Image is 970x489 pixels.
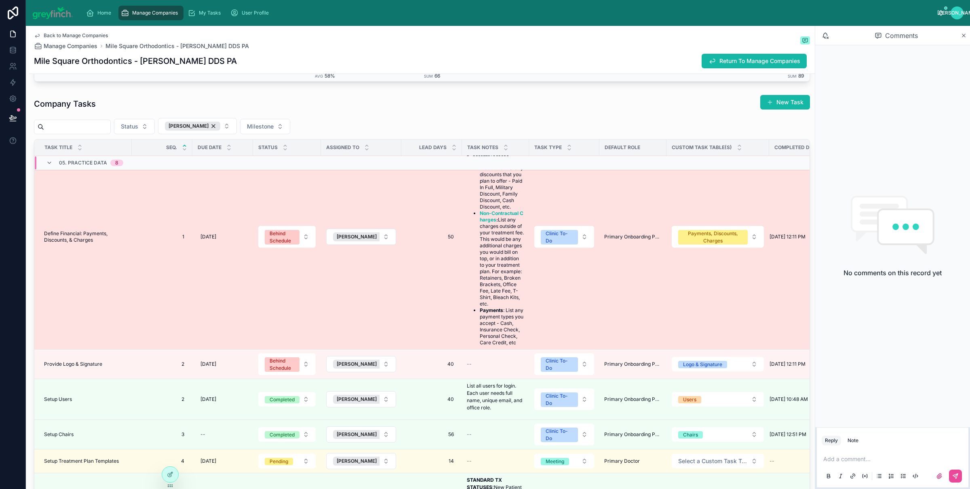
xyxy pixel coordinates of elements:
[678,457,748,465] span: Select a Custom Task Table(s)
[140,458,184,464] span: 4
[337,396,377,403] span: [PERSON_NAME]
[44,42,97,50] span: Manage Companies
[760,95,810,110] button: New Task
[770,234,806,240] span: [DATE] 12:11 PM
[197,428,248,441] a: --
[534,454,594,468] button: Select Button
[604,234,662,240] span: Primary Onboarding POC
[137,393,188,406] a: 2
[467,431,524,438] a: --
[604,361,662,367] a: Primary Onboarding POC
[467,144,498,151] span: Task Notes
[34,98,96,110] h1: Company Tasks
[534,226,594,248] button: Select Button
[434,73,440,79] span: 66
[406,230,457,243] a: 50
[80,4,938,22] div: scrollable content
[480,165,503,171] a: Discounts
[200,234,216,240] span: [DATE]
[467,458,472,464] span: --
[333,360,388,369] button: Unselect 212
[770,361,820,367] a: [DATE] 12:11 PM
[114,119,155,134] button: Select Button
[678,229,748,244] button: Unselect PAYMENTS_DISCOUNTS_CHARGES
[270,230,295,244] div: Behind Schedule
[270,431,295,438] div: Completed
[44,458,119,464] span: Setup Treatment Plan Templates
[258,226,316,248] button: Select Button
[885,31,918,40] span: Comments
[798,73,804,79] span: 89
[480,210,524,307] li: List any charges outside of your treatment fee. This would be any additional charges you would bi...
[118,6,183,20] a: Manage Companies
[34,32,108,39] a: Back to Manage Companies
[258,454,316,468] button: Select Button
[199,10,221,16] span: My Tasks
[534,388,594,410] button: Select Button
[258,353,316,375] a: Select Button
[770,234,820,240] a: [DATE] 12:11 PM
[480,307,524,346] li: : List any payment types you accept - Cash, Insurance Check, Personal Check, Care Credit, etc
[326,144,359,151] span: Assigned To
[247,122,274,131] span: Milestone
[467,128,524,346] a: Financial Collection Discounts: List any discounts that you plan to offer - Paid In Full, Militar...
[534,453,595,469] a: Select Button
[44,458,127,464] a: Setup Treatment Plan Templates
[480,210,523,223] a: Non-Contractual Charges
[770,396,820,403] a: [DATE] 10:48 AM
[534,353,594,375] button: Select Button
[200,458,216,464] span: [DATE]
[242,10,269,16] span: User Profile
[480,210,523,223] strong: :
[337,361,377,367] span: [PERSON_NAME]
[534,424,594,445] button: Select Button
[534,388,595,411] a: Select Button
[315,74,323,78] small: Avg
[672,427,764,442] button: Select Button
[604,396,662,403] a: Primary Onboarding POC
[770,458,820,464] a: --
[822,436,841,445] button: Reply
[604,458,662,464] a: Primary Doctor
[546,392,573,407] div: Clinic To-Do
[467,431,472,438] span: --
[678,430,703,438] button: Unselect CHAIRS
[166,144,177,151] span: Seq.
[165,122,220,131] button: Unselect 212
[672,454,764,468] button: Select Button
[467,361,472,367] span: --
[333,430,388,439] button: Unselect 212
[333,395,388,404] button: Unselect 212
[702,54,807,68] button: Return To Manage Companies
[132,10,178,16] span: Manage Companies
[406,455,457,468] a: 14
[137,230,188,243] a: 1
[258,392,316,407] a: Select Button
[848,437,858,444] div: Note
[270,396,295,403] div: Completed
[534,226,595,248] a: Select Button
[270,357,295,372] div: Behind Schedule
[467,458,524,464] a: --
[467,361,524,367] a: --
[409,431,454,438] span: 56
[770,431,806,438] span: [DATE] 12:51 PM
[197,455,248,468] a: [DATE]
[683,361,722,368] div: Logo & Signature
[44,431,127,438] a: Setup Chairs
[137,358,188,371] a: 2
[546,428,573,442] div: Clinic To-Do
[467,382,524,411] p: List all users for login. Each user needs full name, unique email, and office role.
[140,396,184,403] span: 2
[158,118,237,134] button: Select Button
[258,427,316,442] a: Select Button
[604,431,662,438] a: Primary Onboarding POC
[534,144,562,151] span: Task Type
[719,57,800,65] span: Return To Manage Companies
[419,144,447,151] span: Lead Days
[605,144,640,151] span: Default Role
[774,144,814,151] span: Completed Date
[683,396,696,403] div: Users
[185,6,226,20] a: My Tasks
